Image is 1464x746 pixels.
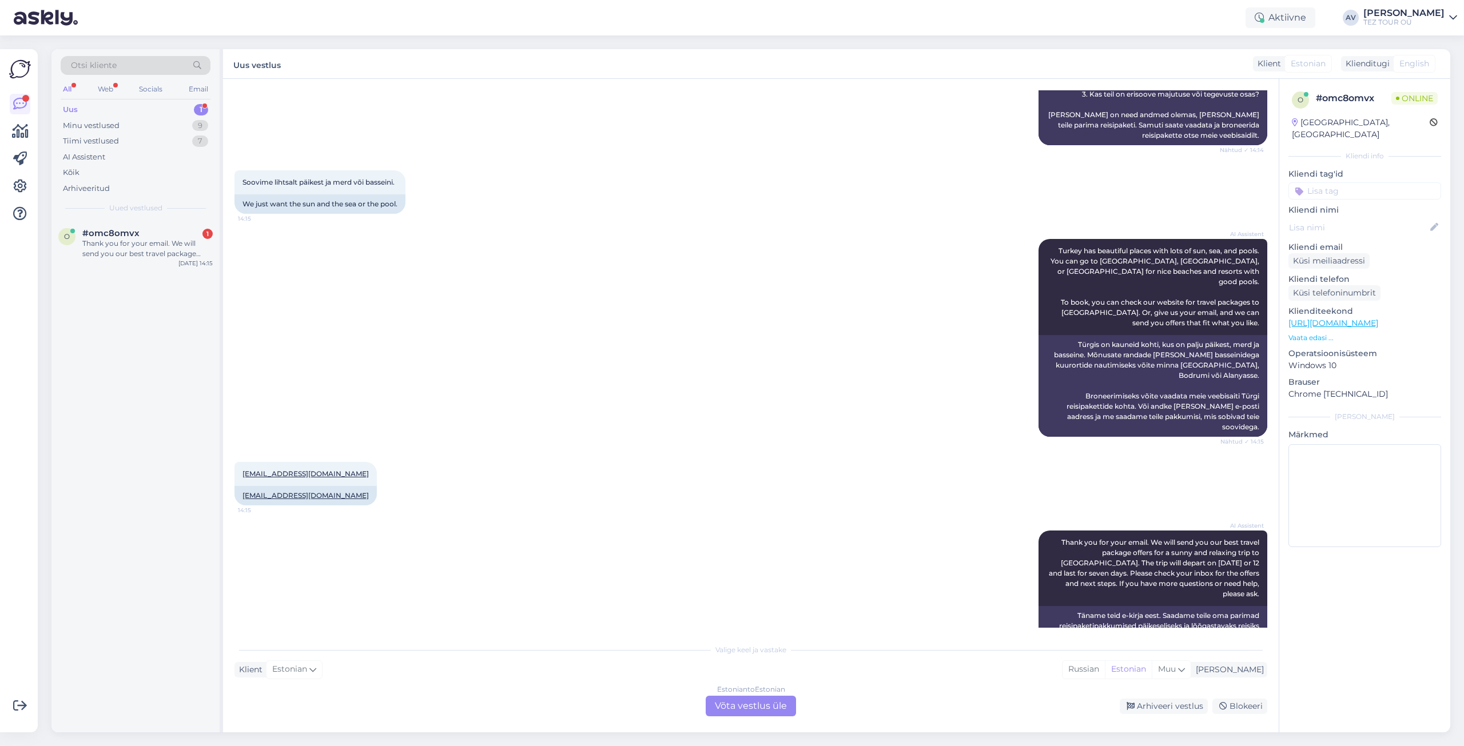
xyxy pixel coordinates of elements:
[1292,117,1430,141] div: [GEOGRAPHIC_DATA], [GEOGRAPHIC_DATA]
[63,151,105,163] div: AI Assistent
[178,259,213,268] div: [DATE] 14:15
[1288,318,1378,328] a: [URL][DOMAIN_NAME]
[1063,661,1105,678] div: Russian
[1039,335,1267,437] div: Türgis on kauneid kohti, kus on palju päikest, merd ja basseine. Mõnusate randade [PERSON_NAME] b...
[1288,285,1381,301] div: Küsi telefoninumbrit
[1288,241,1441,253] p: Kliendi email
[1288,376,1441,388] p: Brauser
[717,684,785,695] div: Estonian to Estonian
[242,178,395,186] span: Soovime lihtsalt päikest ja merd või basseini.
[1363,9,1457,27] a: [PERSON_NAME]TEZ TOUR OÜ
[96,82,116,97] div: Web
[1288,204,1441,216] p: Kliendi nimi
[1341,58,1390,70] div: Klienditugi
[1039,606,1267,677] div: Täname teid e-kirja eest. Saadame teile oma parimad reisipaketipakkumised päikeseliseks ja lõõgas...
[234,664,262,676] div: Klient
[1191,664,1264,676] div: [PERSON_NAME]
[1288,168,1441,180] p: Kliendi tag'id
[1051,246,1261,327] span: Turkey has beautiful places with lots of sun, sea, and pools. You can go to [GEOGRAPHIC_DATA], [G...
[192,120,208,131] div: 9
[1220,146,1264,154] span: Nähtud ✓ 14:14
[109,203,162,213] span: Uued vestlused
[1288,151,1441,161] div: Kliendi info
[1288,305,1441,317] p: Klienditeekond
[238,506,281,514] span: 14:15
[1289,221,1428,234] input: Lisa nimi
[64,232,70,241] span: o
[1221,521,1264,530] span: AI Assistent
[1246,7,1315,28] div: Aktiivne
[1288,273,1441,285] p: Kliendi telefon
[82,238,213,259] div: Thank you for your email. We will send you our best travel package offers for a sunny and relaxin...
[82,228,140,238] span: #omc8omvx
[186,82,210,97] div: Email
[1399,58,1429,70] span: English
[233,56,281,71] label: Uus vestlus
[1288,333,1441,343] p: Vaata edasi ...
[1288,348,1441,360] p: Operatsioonisüsteem
[1105,661,1152,678] div: Estonian
[137,82,165,97] div: Socials
[1343,10,1359,26] div: AV
[1363,9,1445,18] div: [PERSON_NAME]
[1288,388,1441,400] p: Chrome [TECHNICAL_ID]
[1291,58,1326,70] span: Estonian
[234,645,1267,655] div: Valige keel ja vastake
[1316,91,1391,105] div: # omc8omvx
[1298,95,1303,104] span: o
[706,696,796,716] div: Võta vestlus üle
[63,183,110,194] div: Arhiveeritud
[1220,437,1264,446] span: Nähtud ✓ 14:15
[242,469,369,478] a: [EMAIL_ADDRESS][DOMAIN_NAME]
[63,167,79,178] div: Kõik
[1288,429,1441,441] p: Märkmed
[1288,360,1441,372] p: Windows 10
[1288,253,1370,269] div: Küsi meiliaadressi
[71,59,117,71] span: Otsi kliente
[63,135,119,147] div: Tiimi vestlused
[202,229,213,239] div: 1
[194,104,208,115] div: 1
[1158,664,1176,674] span: Muu
[242,491,369,500] a: [EMAIL_ADDRESS][DOMAIN_NAME]
[63,120,120,131] div: Minu vestlused
[272,663,307,676] span: Estonian
[234,194,405,214] div: We just want the sun and the sea or the pool.
[9,58,31,80] img: Askly Logo
[1212,699,1267,714] div: Blokeeri
[1391,92,1438,105] span: Online
[1120,699,1208,714] div: Arhiveeri vestlus
[63,104,78,115] div: Uus
[238,214,281,223] span: 14:15
[192,135,208,147] div: 7
[1288,182,1441,200] input: Lisa tag
[1049,538,1261,598] span: Thank you for your email. We will send you our best travel package offers for a sunny and relaxin...
[1363,18,1445,27] div: TEZ TOUR OÜ
[1253,58,1281,70] div: Klient
[1288,412,1441,422] div: [PERSON_NAME]
[61,82,74,97] div: All
[1221,230,1264,238] span: AI Assistent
